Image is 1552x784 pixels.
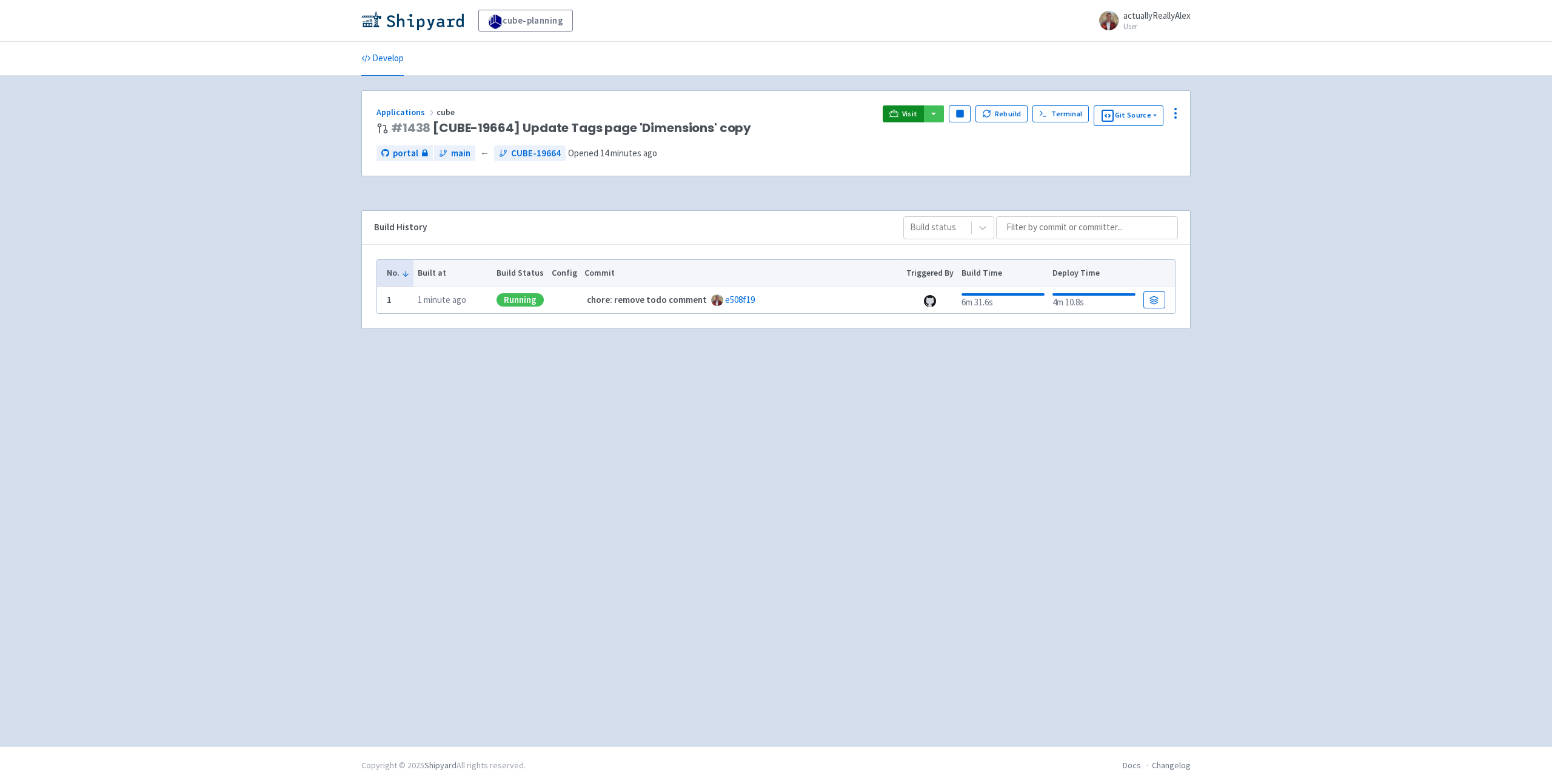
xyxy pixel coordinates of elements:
span: CUBE-19664 [511,147,561,161]
a: Build Details [1143,291,1165,308]
a: actuallyReallyAlex User [1092,11,1191,30]
a: Applications [376,107,436,118]
button: Rebuild [975,105,1028,122]
small: User [1123,22,1191,30]
b: 1 [387,294,392,305]
div: 4m 10.8s [1052,291,1136,310]
span: main [451,147,470,161]
div: 6m 31.6s [962,291,1045,310]
span: Visit [902,109,918,119]
div: Copyright © 2025 All rights reserved. [361,759,526,772]
a: Changelog [1152,760,1191,771]
a: Docs [1123,760,1141,771]
time: 14 minutes ago [600,147,657,159]
time: 1 minute ago [418,294,466,305]
span: cube [436,107,457,118]
a: CUBE-19664 [494,145,566,162]
button: Pause [949,105,971,122]
a: main [434,145,475,162]
th: Config [547,260,581,287]
a: Terminal [1032,105,1089,122]
button: No. [387,267,410,279]
strong: chore: remove todo comment [587,294,707,305]
div: Running [497,293,544,307]
th: Build Time [957,260,1048,287]
th: Commit [581,260,903,287]
a: Visit [883,105,924,122]
span: [CUBE-19664] Update Tags page 'Dimensions' copy [391,121,751,135]
th: Build Status [492,260,547,287]
a: #1438 [391,119,430,136]
img: Shipyard logo [361,11,464,30]
input: Filter by commit or committer... [996,216,1178,239]
button: Git Source [1094,105,1163,126]
span: portal [393,147,418,161]
th: Built at [413,260,492,287]
a: e508f19 [725,294,755,305]
a: Develop [361,42,404,76]
span: ← [480,147,489,161]
th: Triggered By [903,260,958,287]
th: Deploy Time [1048,260,1139,287]
div: Build History [374,221,884,234]
span: actuallyReallyAlex [1123,10,1191,21]
span: Opened [568,147,657,159]
a: cube-planning [478,10,573,32]
a: Shipyard [424,760,457,771]
a: portal [376,145,433,162]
